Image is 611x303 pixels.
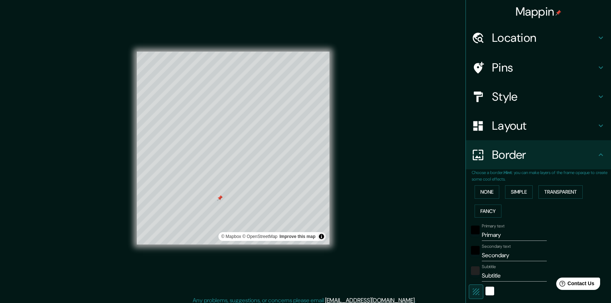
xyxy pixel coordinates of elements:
p: Choose a border. : you can make layers of the frame opaque to create some cool effects. [472,169,611,182]
img: pin-icon.png [555,10,561,16]
a: Mapbox [221,234,241,239]
button: black [471,246,480,255]
a: OpenStreetMap [242,234,278,239]
h4: Border [492,148,596,162]
b: Hint [504,170,512,175]
a: Map feedback [279,234,315,239]
h4: Pins [492,60,596,75]
button: Simple [505,185,533,199]
div: Location [466,23,611,52]
button: Transparent [538,185,583,199]
button: Toggle attribution [317,232,326,241]
div: Style [466,82,611,111]
button: color-222222 [471,266,480,275]
h4: Style [492,89,596,104]
button: white [485,287,494,295]
button: None [475,185,499,199]
label: Primary text [482,223,504,229]
div: Layout [466,111,611,140]
iframe: Help widget launcher [546,275,603,295]
h4: Mappin [516,4,562,19]
h4: Location [492,31,596,45]
button: black [471,226,480,234]
div: Border [466,140,611,169]
div: Pins [466,53,611,82]
button: Fancy [475,205,501,218]
label: Subtitle [482,264,496,270]
label: Secondary text [482,243,511,250]
h4: Layout [492,118,596,133]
